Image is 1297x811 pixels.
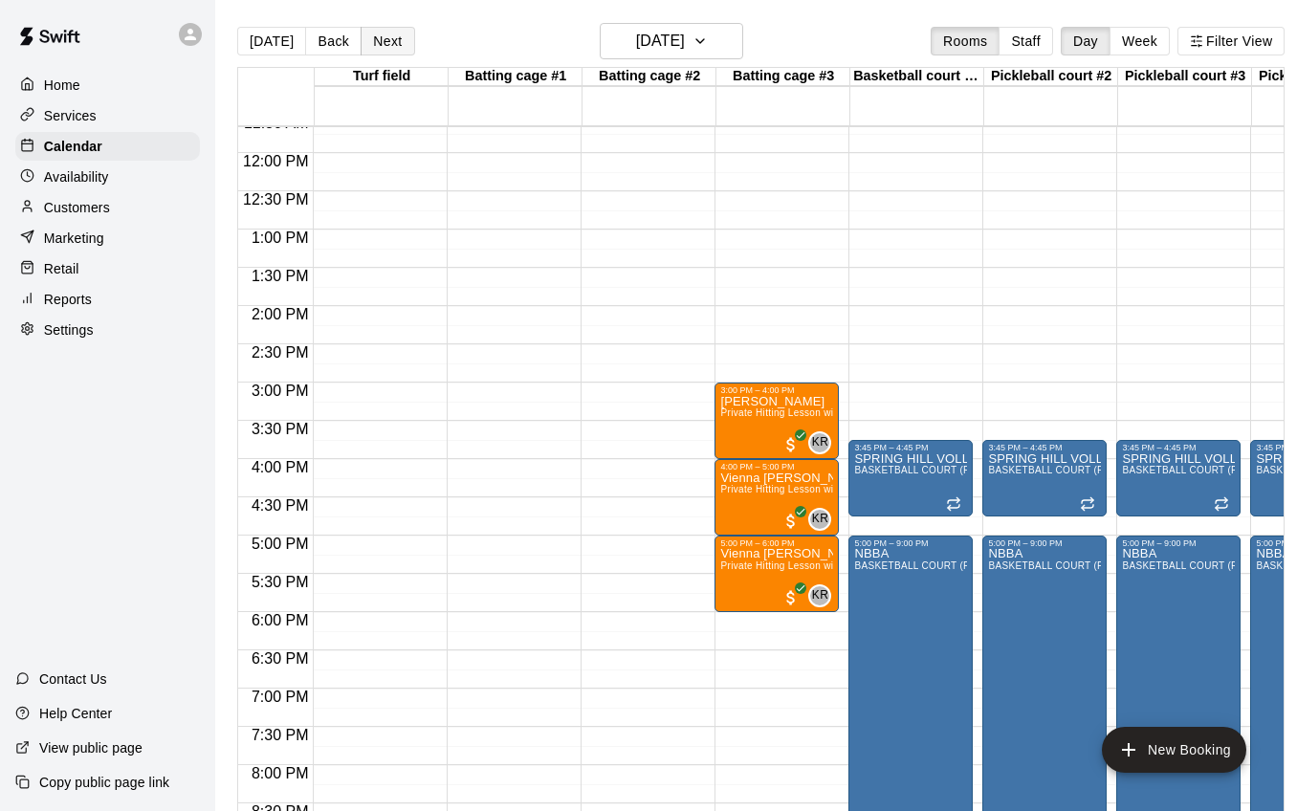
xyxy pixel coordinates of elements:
[988,443,1101,452] div: 3:45 PM – 4:45 PM
[720,538,833,548] div: 5:00 PM – 6:00 PM
[1118,68,1252,86] div: Pickleball court #3
[39,704,112,723] p: Help Center
[854,443,967,452] div: 3:45 PM – 4:45 PM
[1177,27,1285,55] button: Filter View
[247,536,314,552] span: 5:00 PM
[15,254,200,283] a: Retail
[237,27,306,55] button: [DATE]
[812,433,828,452] span: KR
[583,68,716,86] div: Batting cage #2
[1214,496,1229,512] span: Recurring event
[44,137,102,156] p: Calendar
[247,306,314,322] span: 2:00 PM
[854,538,967,548] div: 5:00 PM – 9:00 PM
[931,27,1000,55] button: Rooms
[15,224,200,252] a: Marketing
[816,584,831,607] span: Katie Rohrer
[1122,560,1259,571] span: BASKETBALL COURT (FULL)
[1122,443,1235,452] div: 3:45 PM – 4:45 PM
[238,153,313,169] span: 12:00 PM
[247,727,314,743] span: 7:30 PM
[449,68,583,86] div: Batting cage #1
[1102,727,1246,773] button: add
[808,431,831,454] div: Katie Rohrer
[808,584,831,607] div: Katie Rohrer
[984,68,1118,86] div: Pickleball court #2
[1061,27,1110,55] button: Day
[720,560,928,571] span: Private Hitting Lesson with [PERSON_NAME]
[600,23,743,59] button: [DATE]
[1122,538,1235,548] div: 5:00 PM – 9:00 PM
[44,106,97,125] p: Services
[361,27,414,55] button: Next
[247,383,314,399] span: 3:00 PM
[720,385,833,395] div: 3:00 PM – 4:00 PM
[15,193,200,222] a: Customers
[247,765,314,781] span: 8:00 PM
[720,407,928,418] span: Private Hitting Lesson with [PERSON_NAME]
[44,290,92,309] p: Reports
[988,465,1125,475] span: BASKETBALL COURT (FULL)
[247,459,314,475] span: 4:00 PM
[720,484,928,494] span: Private Hitting Lesson with [PERSON_NAME]
[716,68,850,86] div: Batting cage #3
[988,560,1125,571] span: BASKETBALL COURT (FULL)
[44,259,79,278] p: Retail
[781,588,801,607] span: All customers have paid
[44,229,104,248] p: Marketing
[781,435,801,454] span: All customers have paid
[247,344,314,361] span: 2:30 PM
[15,316,200,344] a: Settings
[988,538,1101,548] div: 5:00 PM – 9:00 PM
[44,167,109,186] p: Availability
[816,508,831,531] span: Katie Rohrer
[848,440,973,516] div: 3:45 PM – 4:45 PM: SPRING HILL VOLLEYBALL
[714,383,839,459] div: 3:00 PM – 4:00 PM: Nicole DiMarco
[812,586,828,605] span: KR
[15,285,200,314] a: Reports
[982,440,1107,516] div: 3:45 PM – 4:45 PM: SPRING HILL VOLLEYBALL
[714,536,839,612] div: 5:00 PM – 6:00 PM: Vienna Bodeen
[1110,27,1170,55] button: Week
[39,669,107,689] p: Contact Us
[315,68,449,86] div: Turf field
[720,462,833,471] div: 4:00 PM – 5:00 PM
[39,773,169,792] p: Copy public page link
[15,132,200,161] a: Calendar
[44,320,94,340] p: Settings
[15,71,200,99] a: Home
[1116,440,1241,516] div: 3:45 PM – 4:45 PM: SPRING HILL VOLLEYBALL
[15,163,200,191] a: Availability
[247,689,314,705] span: 7:00 PM
[247,268,314,284] span: 1:30 PM
[39,738,143,757] p: View public page
[238,191,313,208] span: 12:30 PM
[999,27,1053,55] button: Staff
[305,27,362,55] button: Back
[44,198,110,217] p: Customers
[946,496,961,512] span: Recurring event
[854,465,991,475] span: BASKETBALL COURT (FULL)
[816,431,831,454] span: Katie Rohrer
[1080,496,1095,512] span: Recurring event
[15,101,200,130] a: Services
[636,28,685,55] h6: [DATE]
[781,512,801,531] span: All customers have paid
[1122,465,1259,475] span: BASKETBALL COURT (FULL)
[247,612,314,628] span: 6:00 PM
[808,508,831,531] div: Katie Rohrer
[854,560,991,571] span: BASKETBALL COURT (FULL)
[247,574,314,590] span: 5:30 PM
[850,68,984,86] div: Basketball court (full)
[812,510,828,529] span: KR
[714,459,839,536] div: 4:00 PM – 5:00 PM: Vienna Bodeen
